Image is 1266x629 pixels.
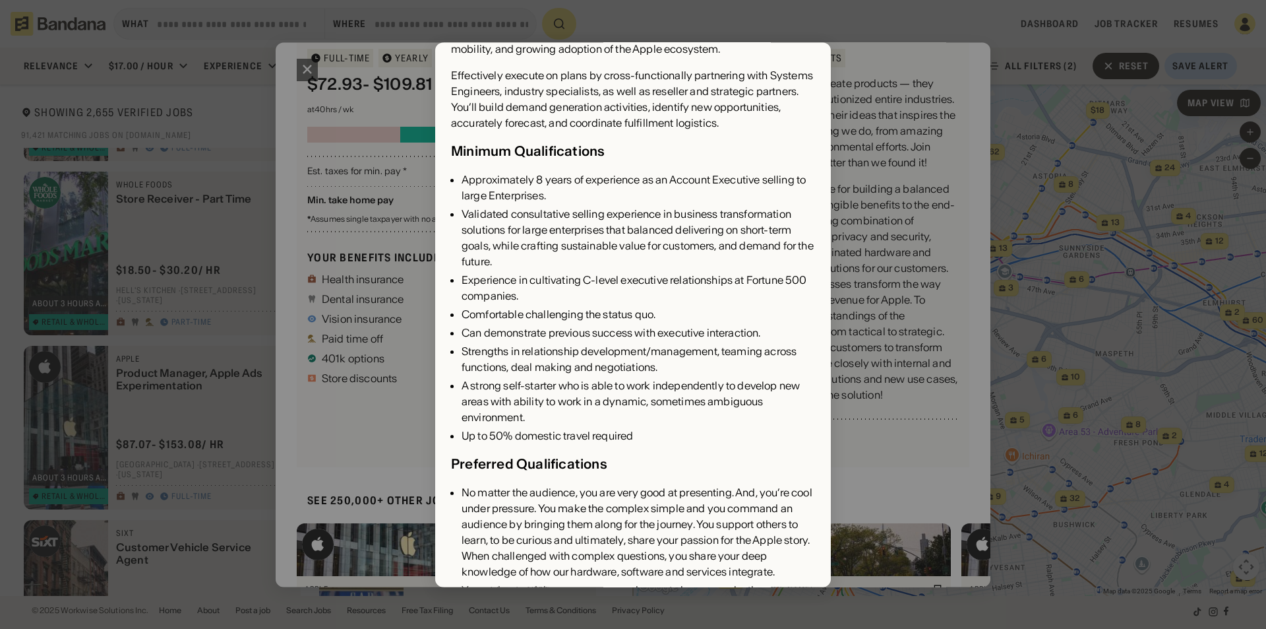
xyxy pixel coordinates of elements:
div: A strong self-starter who is able to work independently to develop new areas with ability to work... [462,378,815,426]
div: Strengths in relationship development/management, teaming across functions, deal making and negot... [462,344,815,376]
div: Effectively execute on plans by cross-functionally partnering with Systems Engineers, industry sp... [451,68,815,131]
div: Preferred Qualifications [451,455,607,475]
div: Minimum Qualifications [451,142,605,162]
div: Validated consultative selling experience in business transformation solutions for large enterpri... [462,207,815,270]
div: Up to 50% domestic travel required [462,428,815,444]
div: No matter the audience, you are very good at presenting. And, you’re cool under pressure. You mak... [462,485,815,580]
div: Experience in cultivating C-level executive relationships at Fortune 500 companies. [462,273,815,304]
div: Comfortable challenging the status quo. [462,307,815,323]
div: Can demonstrate previous success with executive interaction. [462,325,815,341]
div: Approximately 8 years of experience as an Account Executive selling to large Enterprises. [462,172,815,204]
